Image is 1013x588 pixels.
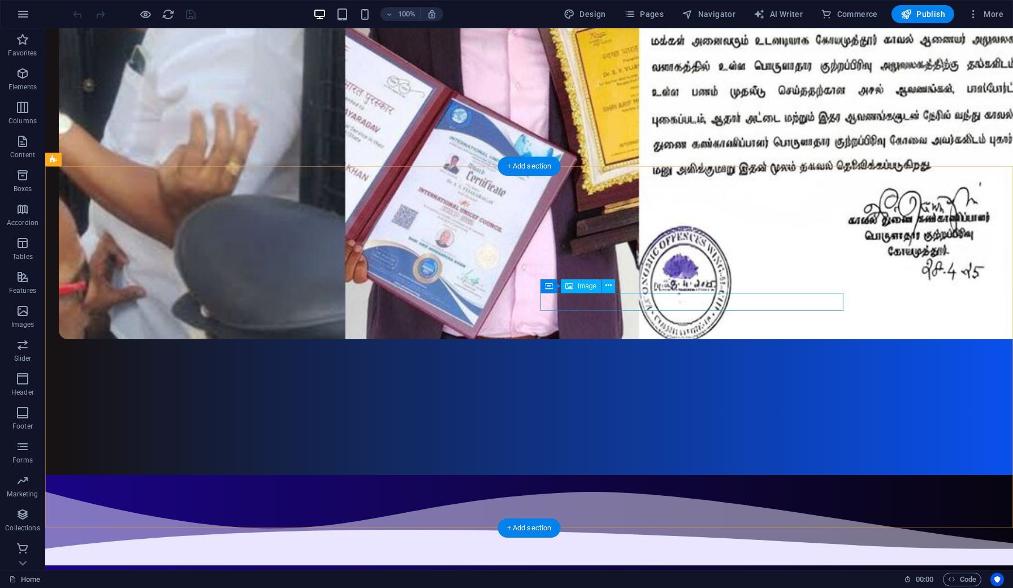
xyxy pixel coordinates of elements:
p: Accordion [7,218,38,227]
h6: 100% [397,7,415,21]
span: Navigator [682,8,735,20]
p: Boxes [14,184,32,193]
p: Favorites [8,49,37,58]
i: Reload page [162,8,175,21]
button: Usercentrics [990,573,1004,586]
p: Elements [8,83,37,92]
span: Image [578,283,596,289]
span: Publish [901,8,945,20]
p: Header [11,388,34,397]
button: Navigator [677,5,740,23]
span: Design [564,8,606,20]
button: Pages [620,5,668,23]
p: Features [9,286,36,295]
i: On resize automatically adjust zoom level to fit chosen device. [427,9,437,19]
span: AI Writer [754,8,803,20]
button: More [963,5,1008,23]
button: Publish [891,5,954,23]
div: + Add section [498,157,561,176]
button: 100% [380,7,421,21]
h6: Session time [904,573,934,586]
p: Slider [14,354,32,363]
button: Click here to leave preview mode and continue editing [138,7,152,21]
p: Content [10,150,35,159]
p: Tables [12,252,33,261]
p: Forms [12,456,33,465]
button: Commerce [816,5,882,23]
span: Pages [624,8,664,20]
button: Design [559,5,611,23]
span: 00 00 [916,573,933,586]
div: + Add section [498,518,561,538]
a: Click to cancel selection. Double-click to open Pages [9,573,40,586]
span: Code [948,573,976,586]
span: More [968,8,1003,20]
p: Images [11,320,34,329]
div: Design (Ctrl+Alt+Y) [559,5,611,23]
p: Marketing [7,490,38,499]
span: : [924,575,925,583]
span: Commerce [821,8,878,20]
p: Footer [12,422,33,431]
p: Columns [8,116,37,126]
button: Code [943,573,981,586]
p: Collections [5,524,40,533]
button: reload [161,7,175,21]
button: AI Writer [749,5,807,23]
